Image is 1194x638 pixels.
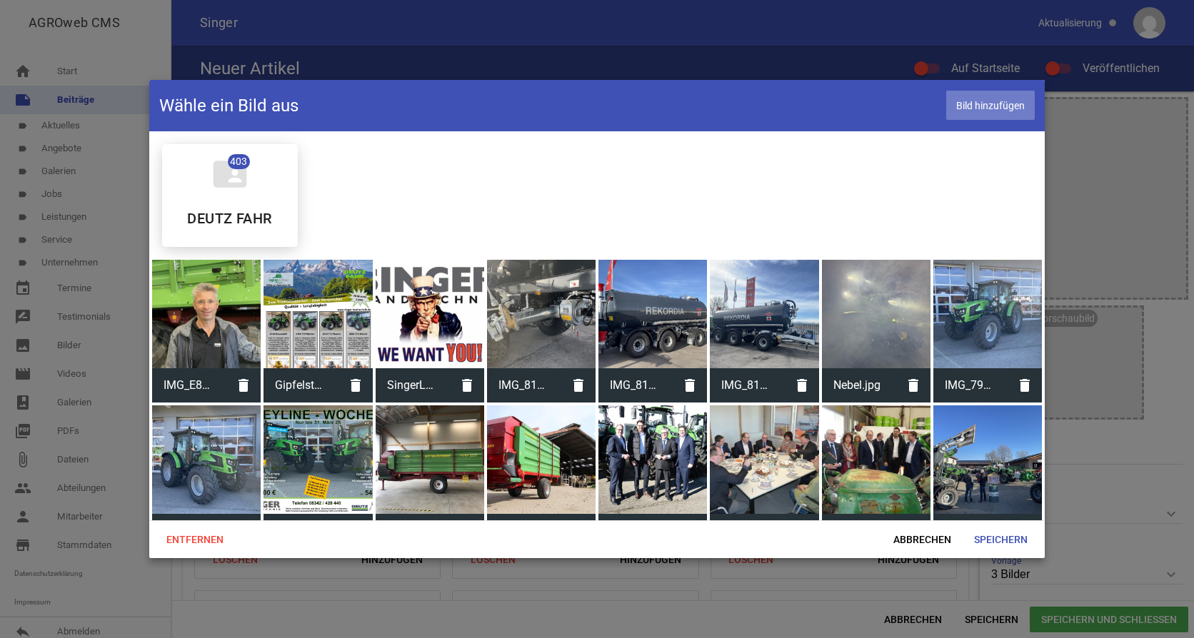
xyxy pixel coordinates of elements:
[162,144,298,247] div: DEUTZ FAHR
[710,512,784,550] span: Besuch Dobrindt_Singer_006.jpg
[896,514,930,548] i: delete
[210,154,250,194] i: folder_shared
[785,514,819,548] i: delete
[673,368,707,402] i: delete
[152,512,226,550] span: IMG_7932.JPG
[1008,514,1042,548] i: delete
[710,367,784,404] span: IMG_8131.JPG
[228,154,250,169] span: 403
[376,512,450,550] span: IMG_2752.JPG
[226,514,261,548] i: delete
[450,368,484,402] i: delete
[226,368,261,402] i: delete
[785,368,819,402] i: delete
[1008,368,1042,402] i: delete
[598,512,673,550] span: Besuch Dobrindt_Singer_008.jpg
[487,512,561,550] span: FVW.jpg
[450,514,484,548] i: delete
[946,91,1035,120] span: Bild hinzufügen
[338,514,373,548] i: delete
[598,367,673,404] span: IMG_8126.JPG
[882,527,963,552] span: Abbrechen
[487,367,561,404] span: IMG_8125.JPG
[561,514,596,548] i: delete
[338,368,373,402] i: delete
[376,367,450,404] span: SingerLandtechnik - WeWantYou.jpg
[152,367,226,404] span: IMG_E8832.jpg
[264,367,338,404] span: Gipfelstürmer 2025.jpg
[933,367,1008,404] span: IMG_7936.JPG
[896,368,930,402] i: delete
[933,512,1008,550] span: IMG_7544.JPG
[159,94,298,117] h4: Wähle ein Bild aus
[963,527,1039,552] span: Speichern
[822,512,896,550] span: Besuch Dobrindt_Singer_002.jpg
[155,527,235,552] span: Entfernen
[561,368,596,402] i: delete
[673,514,707,548] i: delete
[264,512,338,550] span: Keyline Wochen.jpg
[187,211,272,226] h5: DEUTZ FAHR
[822,367,896,404] span: Nebel.jpg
